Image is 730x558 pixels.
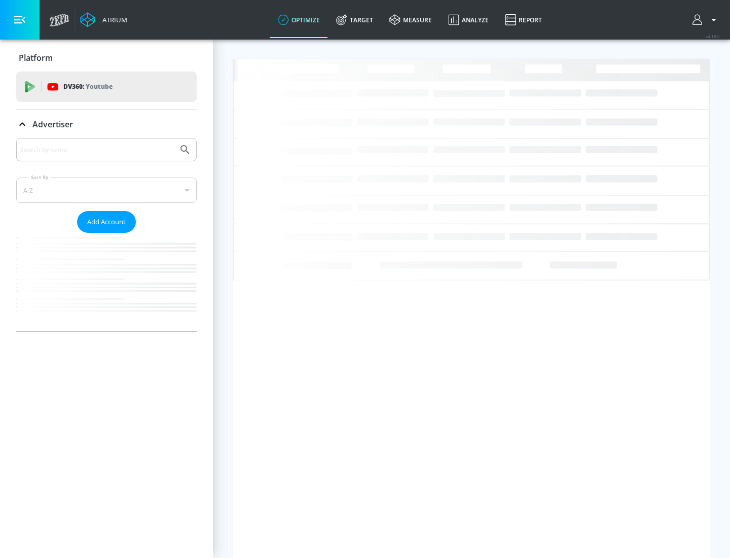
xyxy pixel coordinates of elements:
p: DV360: [63,81,113,92]
p: Youtube [86,81,113,92]
a: Target [328,2,381,38]
div: Advertiser [16,138,197,331]
button: Add Account [77,211,136,233]
div: DV360: Youtube [16,72,197,102]
a: Analyze [440,2,497,38]
nav: list of Advertiser [16,233,197,331]
span: v 4.19.0 [706,33,720,39]
a: optimize [270,2,328,38]
p: Platform [19,52,53,63]
span: Add Account [87,216,126,228]
div: Advertiser [16,110,197,138]
a: Report [497,2,550,38]
a: Atrium [80,12,127,27]
div: Platform [16,44,197,72]
a: measure [381,2,440,38]
label: Sort By [29,174,51,181]
div: A-Z [16,178,197,203]
input: Search by name [20,143,174,156]
p: Advertiser [32,119,73,130]
div: Atrium [98,15,127,24]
